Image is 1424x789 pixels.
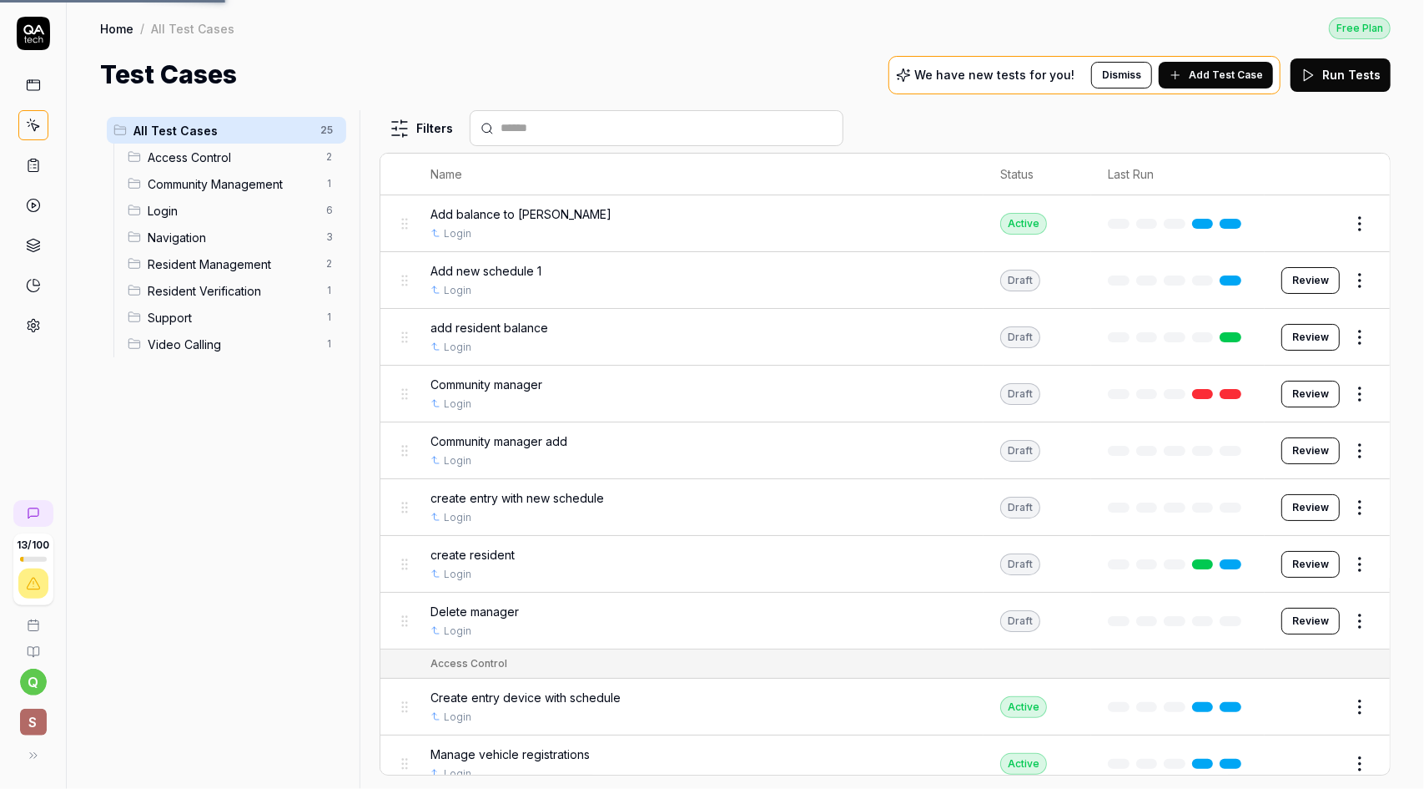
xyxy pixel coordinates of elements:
[148,229,316,246] span: Navigation
[1159,62,1273,89] button: Add Test Case
[380,195,1390,252] tr: Add balance to [PERSON_NAME]LoginActive
[444,567,471,582] a: Login
[380,309,1390,366] tr: add resident balanceLoginDraftReview
[7,632,59,659] a: Documentation
[148,309,316,326] span: Support
[984,154,1091,195] th: Status
[151,20,234,37] div: All Test Cases
[17,540,49,550] span: 13 / 100
[140,20,144,37] div: /
[121,331,346,357] div: Drag to reorderVideo Calling1
[430,689,621,706] span: Create entry device with schedule
[1000,696,1047,718] div: Active
[1000,440,1040,462] div: Draft
[148,175,316,193] span: Community Management
[148,336,316,353] span: Video Calling
[1000,326,1040,348] div: Draft
[430,432,567,450] span: Community manager add
[414,154,984,195] th: Name
[320,334,340,354] span: 1
[430,489,604,507] span: create entry with new schedule
[380,479,1390,536] tr: create entry with new scheduleLoginDraftReview
[430,262,541,280] span: Add new schedule 1
[13,500,53,527] a: New conversation
[444,766,471,781] a: Login
[1091,154,1265,195] th: Last Run
[444,510,471,525] a: Login
[444,624,471,639] a: Login
[380,536,1390,593] tr: create residentLoginDraftReview
[121,250,346,277] div: Drag to reorderResident Management2
[1281,437,1340,464] button: Review
[320,227,340,247] span: 3
[430,603,519,620] span: Delete manager
[1281,608,1340,635] a: Review
[100,56,237,94] h1: Test Cases
[100,20,133,37] a: Home
[1000,270,1040,291] div: Draft
[430,319,548,336] span: add resident balance
[444,710,471,725] a: Login
[380,593,1390,650] tr: Delete managerLoginDraftReview
[444,397,471,412] a: Login
[1000,610,1040,632] div: Draft
[380,112,463,145] button: Filters
[444,453,471,468] a: Login
[1189,68,1263,83] span: Add Test Case
[7,695,59,739] button: S
[1291,58,1391,92] button: Run Tests
[320,147,340,167] span: 2
[1000,383,1040,405] div: Draft
[430,376,542,393] span: Community manager
[148,255,316,273] span: Resident Management
[133,122,310,139] span: All Test Cases
[7,605,59,632] a: Book a call with us
[1281,551,1340,578] button: Review
[914,69,1074,81] p: We have new tests for you!
[444,226,471,241] a: Login
[148,282,316,300] span: Resident Verification
[1281,494,1340,521] button: Review
[121,170,346,197] div: Drag to reorderCommunity Management1
[1329,17,1391,39] button: Free Plan
[1281,324,1340,351] button: Review
[121,304,346,331] div: Drag to reorderSupport1
[1091,62,1152,89] button: Dismiss
[121,224,346,250] div: Drag to reorderNavigation3
[320,281,340,301] span: 1
[380,679,1390,736] tr: Create entry device with scheduleLoginActive
[320,174,340,194] span: 1
[1329,18,1391,39] div: Free Plan
[380,252,1390,309] tr: Add new schedule 1LoginDraftReview
[1281,267,1340,294] button: Review
[1000,497,1040,518] div: Draft
[20,669,47,695] button: q
[430,746,590,763] span: Manage vehicle registrations
[20,709,47,736] span: S
[430,205,611,223] span: Add balance to [PERSON_NAME]
[320,307,340,327] span: 1
[148,149,316,166] span: Access Control
[380,422,1390,479] tr: Community manager addLoginDraftReview
[320,200,340,220] span: 6
[380,366,1390,422] tr: Community managerLoginDraftReview
[1000,753,1047,775] div: Active
[444,283,471,298] a: Login
[121,144,346,170] div: Drag to reorderAccess Control2
[314,120,340,140] span: 25
[320,254,340,274] span: 2
[1281,381,1340,407] button: Review
[121,197,346,224] div: Drag to reorderLogin6
[1000,554,1040,575] div: Draft
[444,340,471,355] a: Login
[121,277,346,304] div: Drag to reorderResident Verification1
[1000,213,1047,235] div: Active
